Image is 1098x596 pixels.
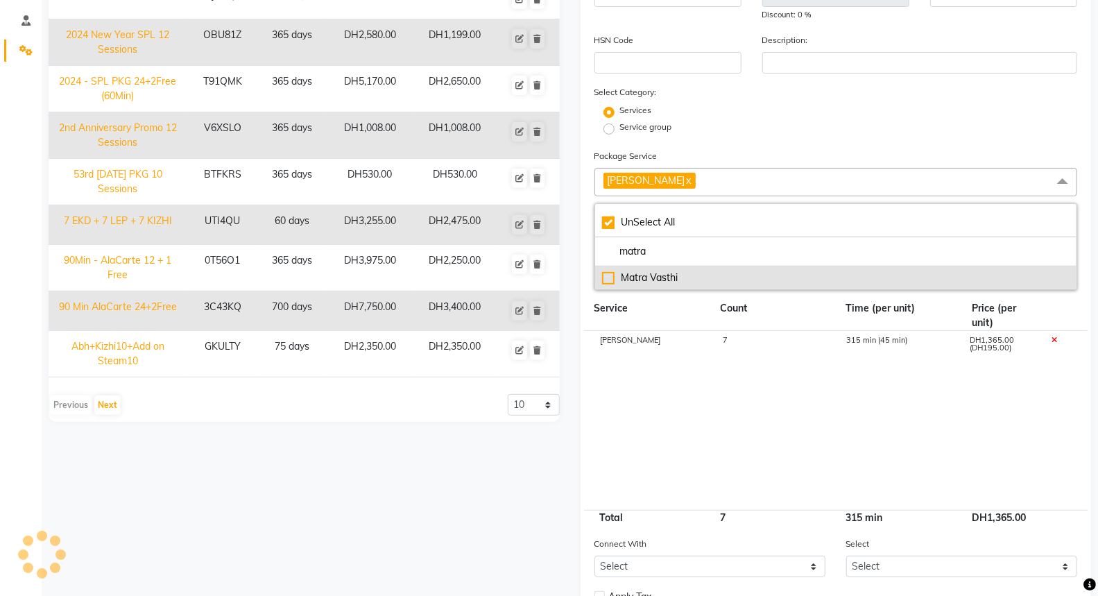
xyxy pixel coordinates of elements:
td: 53rd [DATE] PKG 10 Sessions [49,159,187,205]
span: [PERSON_NAME] [600,335,660,345]
div: DH1,365.00 (DH195.00) [959,337,1040,360]
td: OBU81Z [187,19,258,66]
span: Discount: 0 % [762,10,812,19]
td: 60 days [258,205,327,245]
td: DH1,008.00 [327,112,414,159]
td: 700 days [258,291,327,331]
td: DH5,170.00 [327,66,414,112]
td: GKULTY [187,331,258,377]
label: Services [620,104,652,117]
td: DH2,350.00 [413,331,497,377]
label: Package Service [594,150,658,162]
a: x [685,174,692,187]
td: DH1,199.00 [413,19,497,66]
button: Next [94,395,121,415]
td: 365 days [258,159,327,205]
td: DH2,580.00 [327,19,414,66]
label: Select [846,538,870,550]
label: Description: [762,34,808,46]
td: DH3,975.00 [327,245,414,291]
td: DH2,650.00 [413,66,497,112]
div: Count [710,301,836,330]
td: Abh+Kizhi10+Add on Steam10 [49,331,187,377]
td: 90 Min AlaCarte 24+2Free [49,291,187,331]
td: DH2,475.00 [413,205,497,245]
span: [PERSON_NAME] [608,174,685,187]
input: multiselect-search [602,244,1070,259]
td: BTFKRS [187,159,258,205]
div: 315 min [836,511,962,525]
td: DH3,400.00 [413,291,497,331]
div: 315 min (45 min) [836,337,959,360]
label: Connect With [594,538,647,550]
td: V6XSLO [187,112,258,159]
td: DH2,350.00 [327,331,414,377]
span: Total [594,506,629,529]
td: DH530.00 [413,159,497,205]
div: Matra Vasthi [602,271,1070,285]
div: DH1,365.00 [961,511,1045,525]
span: 7 [723,335,728,345]
td: 365 days [258,245,327,291]
td: T91QMK [187,66,258,112]
div: Service [584,301,710,330]
td: 75 days [258,331,327,377]
label: HSN Code [594,34,634,46]
td: DH530.00 [327,159,414,205]
div: UnSelect All [602,215,1070,230]
div: 7 [710,511,836,525]
td: 2nd Anniversary Promo 12 Sessions [49,112,187,159]
label: Service group [620,121,672,133]
td: DH7,750.00 [327,291,414,331]
td: 365 days [258,112,327,159]
td: DH2,250.00 [413,245,497,291]
label: Select Category: [594,86,657,99]
td: UTI4QU [187,205,258,245]
div: Price (per unit) [961,301,1045,330]
td: 0T56O1 [187,245,258,291]
td: 365 days [258,66,327,112]
td: 7 EKD + 7 LEP + 7 KIZHI [49,205,187,245]
td: 2024 New Year SPL 12 Sessions [49,19,187,66]
td: 90Min - AlaCarte 12 + 1 Free [49,245,187,291]
td: 365 days [258,19,327,66]
td: DH3,255.00 [327,205,414,245]
td: 3C43KQ [187,291,258,331]
td: 2024 - SPL PKG 24+2Free (60Min) [49,66,187,112]
td: DH1,008.00 [413,112,497,159]
div: Time (per unit) [836,301,962,330]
